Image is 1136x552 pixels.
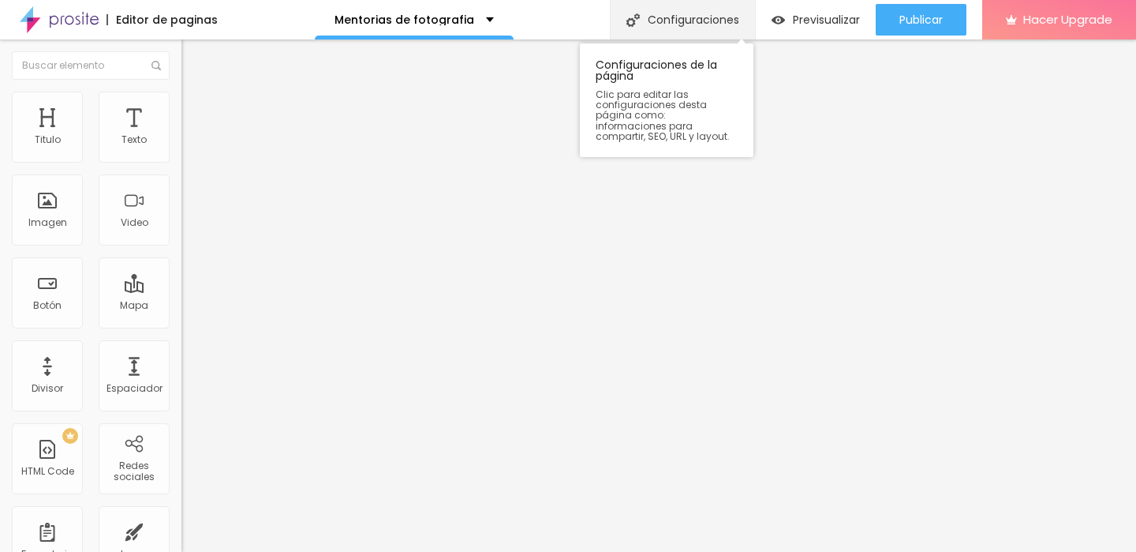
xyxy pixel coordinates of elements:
div: Video [121,217,148,228]
div: Titulo [35,134,61,145]
span: Publicar [899,13,943,26]
div: Divisor [32,383,63,394]
div: Espaciador [106,383,163,394]
span: Hacer Upgrade [1023,13,1112,26]
div: Redes sociales [103,460,165,483]
span: Clic para editar las configuraciones desta página como: informaciones para compartir, SEO, URL y ... [596,89,738,141]
button: Previsualizar [756,4,876,36]
div: Botón [33,300,62,311]
p: Mentorias de fotografia [334,14,474,25]
iframe: Editor [181,39,1136,552]
div: Imagen [28,217,67,228]
div: Editor de paginas [106,14,218,25]
img: view-1.svg [772,13,785,27]
img: Icone [151,61,161,70]
div: Texto [121,134,147,145]
div: Mapa [120,300,148,311]
div: HTML Code [21,466,74,477]
img: Icone [626,13,640,27]
div: Configuraciones de la página [580,43,753,157]
input: Buscar elemento [12,51,170,80]
span: Previsualizar [793,13,860,26]
button: Publicar [876,4,966,36]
